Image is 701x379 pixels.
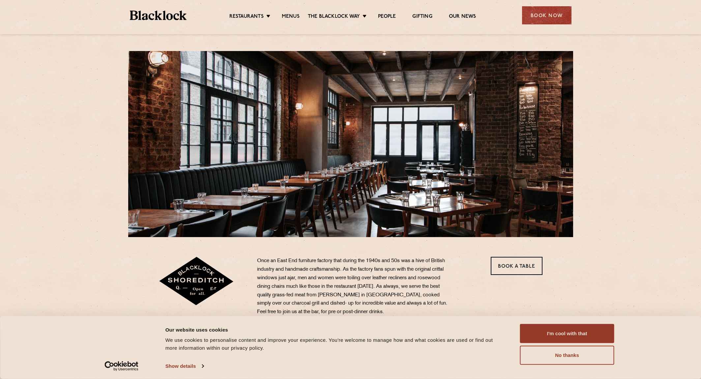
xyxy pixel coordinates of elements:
[412,14,432,21] a: Gifting
[522,6,571,24] div: Book Now
[130,11,187,20] img: BL_Textured_Logo-footer-cropped.svg
[257,257,452,316] p: Once an East End furniture factory that during the 1940s and 50s was a hive of British industry a...
[93,361,150,371] a: Usercentrics Cookiebot - opens in a new window
[282,14,300,21] a: Menus
[165,361,204,371] a: Show details
[520,346,614,365] button: No thanks
[378,14,396,21] a: People
[449,14,476,21] a: Our News
[159,257,235,306] img: Shoreditch-stamp-v2-default.svg
[165,326,505,334] div: Our website uses cookies
[308,14,360,21] a: The Blacklock Way
[165,336,505,352] div: We use cookies to personalise content and improve your experience. You're welcome to manage how a...
[229,14,264,21] a: Restaurants
[491,257,542,275] a: Book a Table
[520,324,614,343] button: I'm cool with that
